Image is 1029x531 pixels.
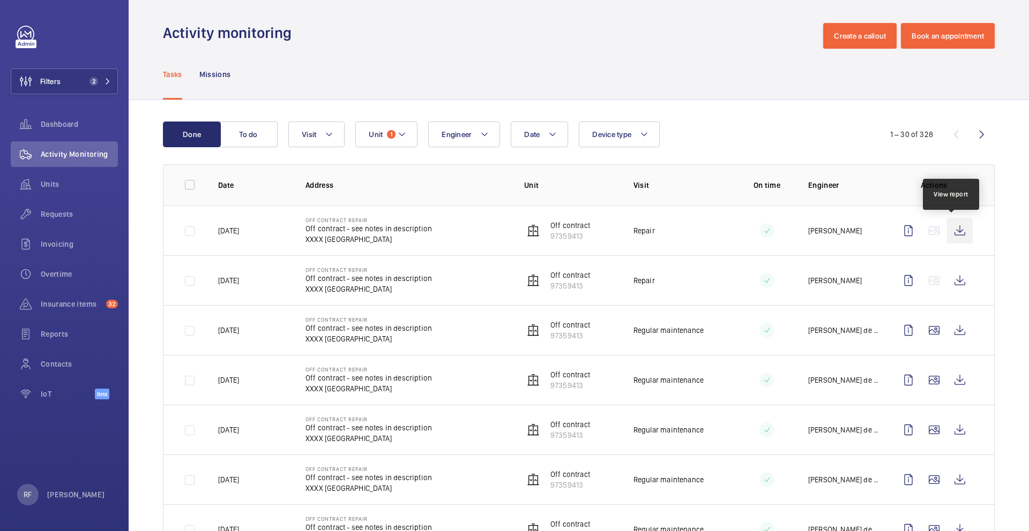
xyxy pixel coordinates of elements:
[163,69,182,80] p: Tasks
[550,419,590,430] p: Off contract
[550,519,590,529] p: Off contract
[305,273,432,284] p: Off contract - see notes in description
[220,122,278,147] button: To do
[934,189,968,199] div: View report
[40,76,61,87] span: Filters
[218,225,239,236] p: [DATE]
[527,324,540,337] img: elevator.svg
[41,299,102,309] span: Insurance items
[428,122,500,147] button: Engineer
[550,330,590,341] p: 97359413
[633,275,655,286] p: Repair
[355,122,417,147] button: Unit1
[550,231,590,241] p: 97359413
[305,323,432,333] p: Off contract - see notes in description
[302,130,316,139] span: Visit
[808,375,878,385] p: [PERSON_NAME] de [PERSON_NAME]
[823,23,897,49] button: Create a callout
[305,416,432,422] p: Off Contract Repair
[369,130,383,139] span: Unit
[808,474,878,485] p: [PERSON_NAME] de [PERSON_NAME]
[901,23,995,49] button: Book an appointment
[743,180,791,191] p: On time
[527,224,540,237] img: elevator.svg
[218,325,239,336] p: [DATE]
[305,333,432,344] p: XXXX [GEOGRAPHIC_DATA]
[387,130,396,139] span: 1
[550,320,590,330] p: Off contract
[24,489,32,500] p: RF
[305,366,432,373] p: Off Contract Repair
[305,373,432,383] p: Off contract - see notes in description
[218,180,288,191] p: Date
[305,422,432,433] p: Off contract - see notes in description
[592,130,631,139] span: Device type
[808,180,878,191] p: Engineer
[305,483,432,494] p: XXXX [GEOGRAPHIC_DATA]
[527,374,540,386] img: elevator.svg
[218,375,239,385] p: [DATE]
[550,480,590,490] p: 97359413
[524,180,616,191] p: Unit
[305,515,432,522] p: Off Contract Repair
[808,275,862,286] p: [PERSON_NAME]
[305,217,432,223] p: Off Contract Repair
[511,122,568,147] button: Date
[550,270,590,280] p: Off contract
[527,274,540,287] img: elevator.svg
[808,325,878,336] p: [PERSON_NAME] de [PERSON_NAME]
[550,280,590,291] p: 97359413
[579,122,660,147] button: Device type
[550,380,590,391] p: 97359413
[288,122,345,147] button: Visit
[305,180,507,191] p: Address
[163,23,298,43] h1: Activity monitoring
[95,389,109,399] span: Beta
[808,225,862,236] p: [PERSON_NAME]
[218,275,239,286] p: [DATE]
[41,239,118,249] span: Invoicing
[90,77,98,86] span: 2
[633,325,704,336] p: Regular maintenance
[305,472,432,483] p: Off contract - see notes in description
[524,130,540,139] span: Date
[633,474,704,485] p: Regular maintenance
[550,369,590,380] p: Off contract
[890,129,933,140] div: 1 – 30 of 328
[47,489,105,500] p: [PERSON_NAME]
[305,284,432,294] p: XXXX [GEOGRAPHIC_DATA]
[550,220,590,231] p: Off contract
[633,180,726,191] p: Visit
[550,469,590,480] p: Off contract
[527,423,540,436] img: elevator.svg
[305,383,432,394] p: XXXX [GEOGRAPHIC_DATA]
[41,179,118,189] span: Units
[442,130,472,139] span: Engineer
[41,389,95,399] span: IoT
[163,122,221,147] button: Done
[305,223,432,234] p: Off contract - see notes in description
[896,180,973,191] p: Actions
[633,375,704,385] p: Regular maintenance
[106,300,118,308] span: 32
[41,119,118,130] span: Dashboard
[550,430,590,441] p: 97359413
[218,474,239,485] p: [DATE]
[41,209,118,219] span: Requests
[41,269,118,279] span: Overtime
[41,149,118,160] span: Activity Monitoring
[305,466,432,472] p: Off Contract Repair
[305,234,432,245] p: XXXX [GEOGRAPHIC_DATA]
[41,329,118,339] span: Reports
[11,69,118,94] button: Filters2
[218,424,239,435] p: [DATE]
[305,267,432,273] p: Off Contract Repair
[527,473,540,486] img: elevator.svg
[199,69,231,80] p: Missions
[808,424,878,435] p: [PERSON_NAME] de [PERSON_NAME]
[633,424,704,435] p: Regular maintenance
[305,433,432,444] p: XXXX [GEOGRAPHIC_DATA]
[633,225,655,236] p: Repair
[305,316,432,323] p: Off Contract Repair
[41,359,118,369] span: Contacts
